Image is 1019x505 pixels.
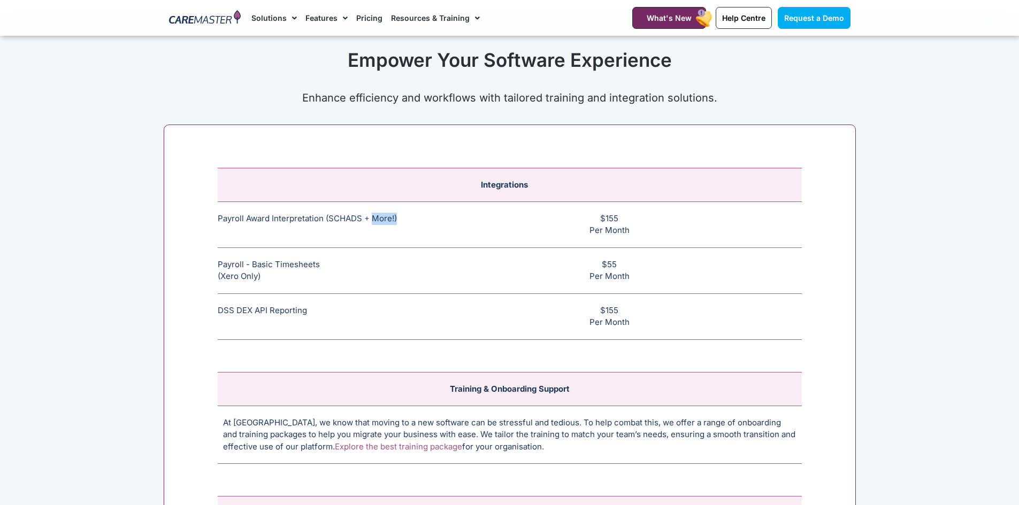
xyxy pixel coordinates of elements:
td: DSS DEX API Reporting [218,293,428,339]
p: Enhance efficiency and workflows with tailored training and integration solutions. [169,90,851,106]
a: Help Centre [716,7,772,29]
td: Payroll Award Interpretation (SCHADS + More!) [218,201,428,247]
span: What's New [647,13,692,22]
img: CareMaster Logo [169,10,241,26]
a: Explore the best training package [335,441,462,452]
a: What's New [632,7,706,29]
td: $55 Per Month [428,247,802,293]
a: Request a Demo [778,7,851,29]
td: $155 Per Month [428,201,802,247]
span: Request a Demo [784,13,844,22]
td: $155 Per Month [428,293,802,339]
span: Help Centre [722,13,765,22]
td: Payroll - Basic Timesheets (Xero Only) [218,247,428,293]
td: At [GEOGRAPHIC_DATA], we know that moving to a new software can be stressful and tedious. To help... [218,406,802,464]
h2: Empower Your Software Experience [169,49,851,71]
td: Training & Onboarding Support [218,372,802,406]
